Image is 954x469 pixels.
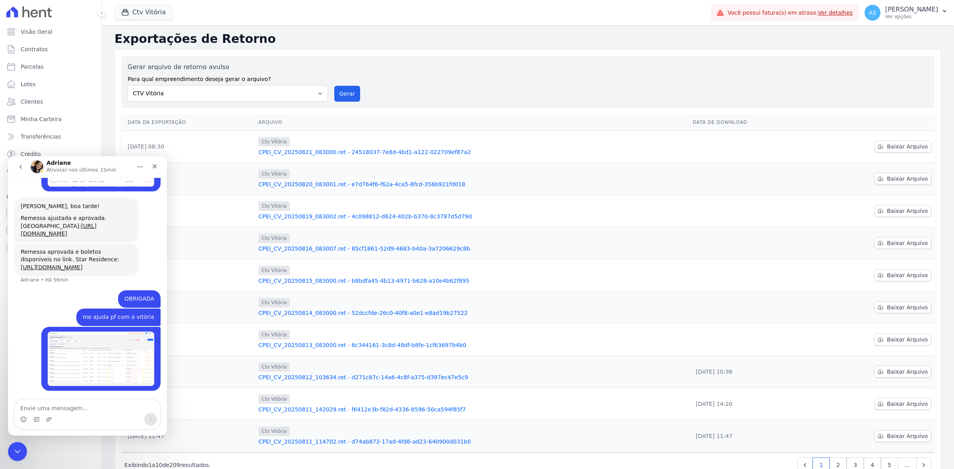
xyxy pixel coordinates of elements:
span: Baixar Arquivo [887,400,928,408]
p: [PERSON_NAME] [885,6,938,14]
button: Ctv Vitória [114,5,173,20]
td: [DATE] 08:30 [121,227,255,259]
a: Clientes [3,94,98,110]
button: AS [PERSON_NAME] Ver opções [858,2,954,24]
span: Ctv Vitória [258,234,290,243]
a: Parcelas [3,59,98,75]
span: Ctv Vitória [258,330,290,340]
span: Ctv Vitória [258,137,290,147]
a: Lotes [3,76,98,92]
td: [DATE] 08:30 [121,259,255,291]
label: Para qual empreendimento deseja gerar o arquivo? [128,72,328,83]
iframe: Intercom live chat [8,442,27,461]
span: Lotes [21,80,36,88]
a: Baixar Arquivo [874,269,931,281]
a: Ver detalhes [818,10,853,16]
a: Minha Carteira [3,111,98,127]
span: Baixar Arquivo [887,175,928,183]
a: Baixar Arquivo [874,141,931,152]
button: Seletor de emoji [12,260,19,266]
a: Crédito [3,146,98,162]
button: Gerar [334,86,361,102]
span: Parcelas [21,63,44,71]
span: Transferências [21,133,61,141]
a: Conta Hent [3,222,98,238]
th: Arquivo [255,114,689,131]
a: CPEI_CV_20250820_083001.ret - e7d764f6-f62a-4ca5-8fcd-356b921fd018 [258,180,686,188]
td: [DATE] 10:36 [689,356,810,388]
span: Ctv Vitória [258,362,290,372]
a: CPEI_CV_20250811_142029.ret - f6412e3b-f82d-4336-8596-50ca594f85f7 [258,405,686,413]
button: Seletor de Gif [25,260,31,266]
span: Baixar Arquivo [887,432,928,440]
span: Baixar Arquivo [887,303,928,311]
span: Contratos [21,45,48,53]
span: Ctv Vitória [258,427,290,436]
span: Crédito [21,150,41,158]
span: Ctv Vitória [258,201,290,211]
td: [DATE] 08:30 [121,195,255,227]
span: Baixar Arquivo [887,368,928,376]
span: 209 [169,462,180,468]
div: Plataformas [6,192,95,202]
label: Gerar arquivo de retorno avulso [128,62,328,72]
a: Baixar Arquivo [874,366,931,378]
span: Minha Carteira [21,115,62,123]
td: [DATE] 11:47 [121,420,255,452]
span: Baixar Arquivo [887,207,928,215]
td: [DATE] 08:30 [121,163,255,195]
a: Baixar Arquivo [874,398,931,410]
td: [DATE] 14:20 [689,388,810,420]
a: CPEI_CV_20250816_083007.ret - 85cf1861-52d9-4683-b40a-3a7206629c8b [258,245,686,253]
p: Ver opções [885,14,938,20]
a: Baixar Arquivo [874,173,931,185]
a: CPEI_CV_20250814_083000.ret - 52dccfde-26c0-40f8-a0e1-e8ad19b27522 [258,309,686,317]
td: [DATE] 08:30 [121,131,255,163]
span: Visão Geral [21,28,52,36]
div: Andreza diz… [6,171,153,245]
span: Você possui fatura(s) em atraso. [727,9,853,17]
a: CPEI_CV_20250813_083000.ret - 6c344161-3c8d-48df-b8fe-1cf63697b4b0 [258,341,686,349]
span: AS [869,10,876,15]
td: [DATE] 14:20 [121,388,255,420]
span: Ctv Vitória [258,266,290,275]
iframe: Intercom live chat [8,156,167,436]
a: CPEI_CV_20250812_103634.ret - d271c87c-14a6-4c8f-a375-d397ec47e5c9 [258,373,686,381]
p: Exibindo a de resultados. [124,461,211,469]
button: Carregar anexo [38,260,44,266]
a: CPEI_CV_20250819_083002.ret - 4c098812-d624-402b-b370-8c3787d5d79d [258,212,686,220]
span: Baixar Arquivo [887,271,928,279]
span: Baixar Arquivo [887,239,928,247]
a: CPEI_CV_20250811_114702.ret - d74ab872-17ad-4fd6-ad23-640900d031b0 [258,438,686,446]
textarea: Envie uma mensagem... [7,243,152,257]
a: CPEI_CV_20250815_083000.ret - b8bdfa45-4b13-4971-b628-a10e4b62f895 [258,277,686,285]
a: CPEI_CV_20250821_083000.ret - 24518037-7e8d-4bd1-a122-022709ef87a2 [258,148,686,156]
span: Baixar Arquivo [887,143,928,151]
a: Transferências [3,129,98,145]
span: Ctv Vitória [258,298,290,307]
a: Negativação [3,164,98,179]
span: Ctv Vitória [258,394,290,404]
a: Visão Geral [3,24,98,40]
a: Baixar Arquivo [874,205,931,217]
td: [DATE] 11:47 [689,420,810,452]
